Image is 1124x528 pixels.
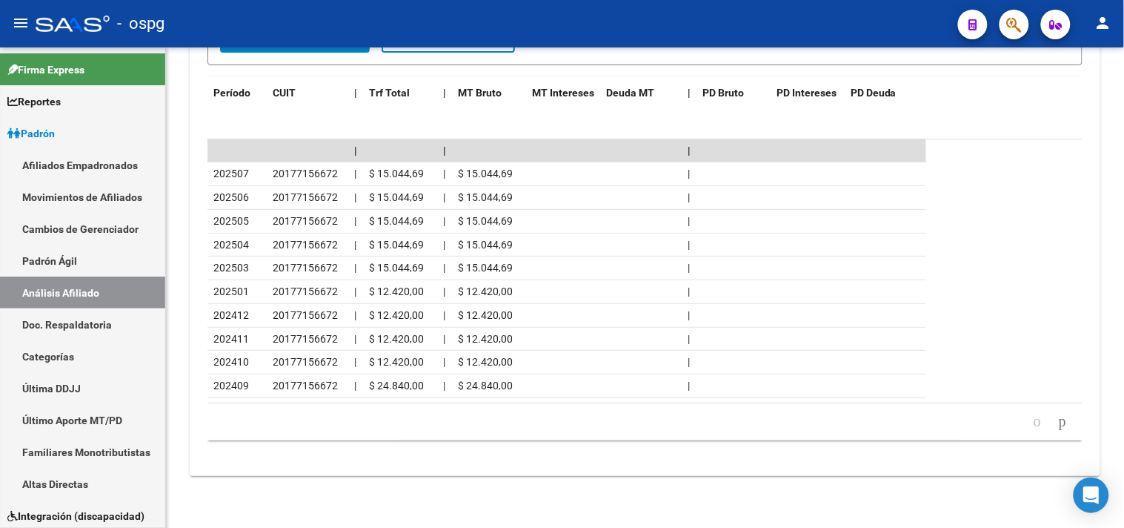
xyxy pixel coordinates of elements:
[7,508,144,524] span: Integración (discapacidad)
[213,168,249,179] span: 202507
[1052,414,1073,430] a: go to next page
[273,239,338,251] span: 20177156672
[1074,478,1109,513] div: Open Intercom Messenger
[273,87,296,99] span: CUIT
[354,286,356,297] span: |
[354,309,356,321] span: |
[458,333,513,345] span: $ 12.420,00
[273,333,338,345] span: 20177156672
[354,333,356,345] span: |
[354,87,357,99] span: |
[443,333,445,345] span: |
[369,87,410,99] span: Trf Total
[443,356,445,368] span: |
[688,168,690,179] span: |
[443,145,446,156] span: |
[369,333,424,345] span: $ 12.420,00
[458,380,513,392] span: $ 24.840,00
[369,239,424,251] span: $ 15.044,69
[688,87,691,99] span: |
[273,191,338,203] span: 20177156672
[213,356,249,368] span: 202410
[606,87,654,99] span: Deuda MT
[273,286,338,297] span: 20177156672
[845,77,926,109] datatable-header-cell: PD Deuda
[443,286,445,297] span: |
[213,380,249,392] span: 202409
[369,168,424,179] span: $ 15.044,69
[458,239,513,251] span: $ 15.044,69
[1094,14,1112,32] mat-icon: person
[688,145,691,156] span: |
[369,215,424,227] span: $ 15.044,69
[688,191,690,203] span: |
[117,7,164,40] span: - ospg
[207,77,267,109] datatable-header-cell: Período
[369,262,424,274] span: $ 15.044,69
[273,168,338,179] span: 20177156672
[213,191,249,203] span: 202506
[688,215,690,227] span: |
[443,239,445,251] span: |
[443,215,445,227] span: |
[437,77,452,109] datatable-header-cell: |
[354,356,356,368] span: |
[354,145,357,156] span: |
[354,191,356,203] span: |
[688,239,690,251] span: |
[273,309,338,321] span: 20177156672
[696,77,771,109] datatable-header-cell: PD Bruto
[688,262,690,274] span: |
[213,333,249,345] span: 202411
[682,77,696,109] datatable-header-cell: |
[213,239,249,251] span: 202504
[273,380,338,392] span: 20177156672
[458,215,513,227] span: $ 15.044,69
[7,62,84,78] span: Firma Express
[458,262,513,274] span: $ 15.044,69
[273,215,338,227] span: 20177156672
[443,87,446,99] span: |
[354,239,356,251] span: |
[1027,414,1048,430] a: go to previous page
[354,215,356,227] span: |
[688,286,690,297] span: |
[452,77,526,109] datatable-header-cell: MT Bruto
[458,356,513,368] span: $ 12.420,00
[458,191,513,203] span: $ 15.044,69
[213,215,249,227] span: 202505
[354,380,356,392] span: |
[777,87,837,99] span: PD Intereses
[688,333,690,345] span: |
[443,191,445,203] span: |
[443,309,445,321] span: |
[702,87,744,99] span: PD Bruto
[363,77,437,109] datatable-header-cell: Trf Total
[213,309,249,321] span: 202412
[213,87,250,99] span: Período
[458,286,513,297] span: $ 12.420,00
[443,262,445,274] span: |
[369,286,424,297] span: $ 12.420,00
[267,77,348,109] datatable-header-cell: CUIT
[369,356,424,368] span: $ 12.420,00
[213,286,249,297] span: 202501
[369,191,424,203] span: $ 15.044,69
[273,262,338,274] span: 20177156672
[443,380,445,392] span: |
[458,87,502,99] span: MT Bruto
[458,309,513,321] span: $ 12.420,00
[213,262,249,274] span: 202503
[600,77,682,109] datatable-header-cell: Deuda MT
[348,77,363,109] datatable-header-cell: |
[688,356,690,368] span: |
[526,77,600,109] datatable-header-cell: MT Intereses
[354,168,356,179] span: |
[7,125,55,142] span: Padrón
[458,168,513,179] span: $ 15.044,69
[851,87,897,99] span: PD Deuda
[532,87,594,99] span: MT Intereses
[771,77,845,109] datatable-header-cell: PD Intereses
[369,380,424,392] span: $ 24.840,00
[688,309,690,321] span: |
